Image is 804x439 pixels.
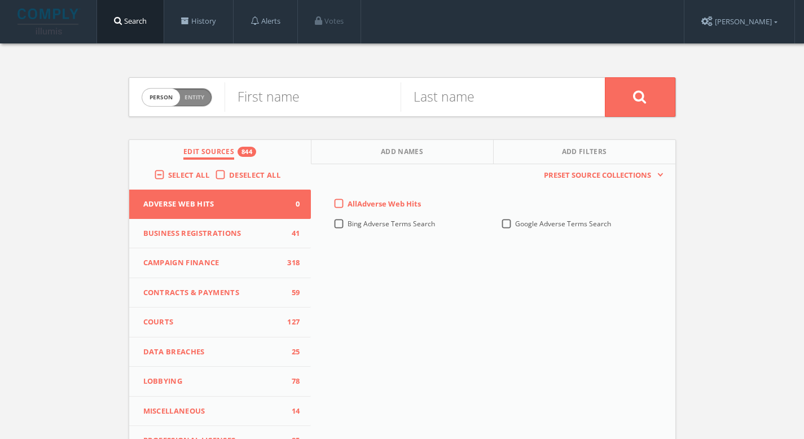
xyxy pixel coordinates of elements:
[129,219,311,249] button: Business Registrations41
[538,170,664,181] button: Preset Source Collections
[348,219,435,229] span: Bing Adverse Terms Search
[129,367,311,397] button: Lobbying78
[283,346,300,358] span: 25
[283,406,300,417] span: 14
[283,199,300,210] span: 0
[143,199,283,210] span: Adverse Web Hits
[143,346,283,358] span: Data Breaches
[129,278,311,308] button: Contracts & Payments59
[562,147,607,160] span: Add Filters
[283,257,300,269] span: 318
[129,308,311,337] button: Courts127
[168,170,209,180] span: Select All
[311,140,494,164] button: Add Names
[143,376,283,387] span: Lobbying
[129,397,311,427] button: Miscellaneous14
[143,257,283,269] span: Campaign Finance
[229,170,280,180] span: Deselect All
[538,170,657,181] span: Preset Source Collections
[143,287,283,298] span: Contracts & Payments
[283,317,300,328] span: 127
[129,337,311,367] button: Data Breaches25
[283,376,300,387] span: 78
[283,228,300,239] span: 41
[129,140,311,164] button: Edit Sources844
[129,190,311,219] button: Adverse Web Hits0
[381,147,423,160] span: Add Names
[283,287,300,298] span: 59
[238,147,256,157] div: 844
[348,199,421,209] span: All Adverse Web Hits
[143,406,283,417] span: Miscellaneous
[143,317,283,328] span: Courts
[494,140,675,164] button: Add Filters
[17,8,81,34] img: illumis
[183,147,234,160] span: Edit Sources
[129,248,311,278] button: Campaign Finance318
[142,89,180,106] span: person
[184,93,204,102] span: Entity
[515,219,611,229] span: Google Adverse Terms Search
[143,228,283,239] span: Business Registrations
